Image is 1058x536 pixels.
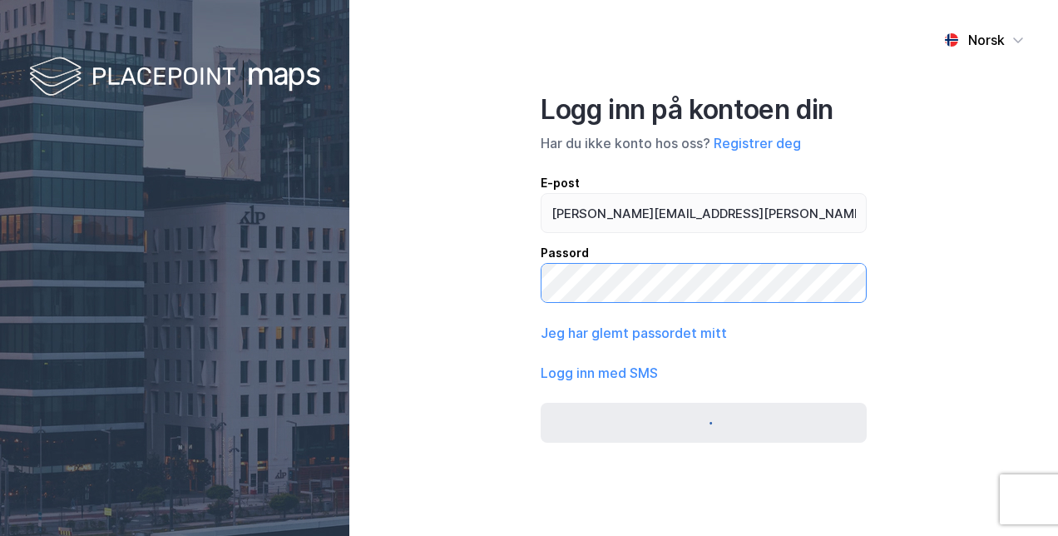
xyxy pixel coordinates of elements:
div: E-post [541,173,867,193]
div: Norsk [968,30,1005,50]
img: logo-white.f07954bde2210d2a523dddb988cd2aa7.svg [29,53,320,102]
div: Passord [541,243,867,263]
button: Logg inn med SMS [541,363,658,383]
button: Jeg har glemt passordet mitt [541,323,727,343]
div: Har du ikke konto hos oss? [541,133,867,153]
button: Registrer deg [714,133,801,153]
div: Kontrollprogram for chat [975,456,1058,536]
div: Logg inn på kontoen din [541,93,867,127]
iframe: Chat Widget [975,456,1058,536]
